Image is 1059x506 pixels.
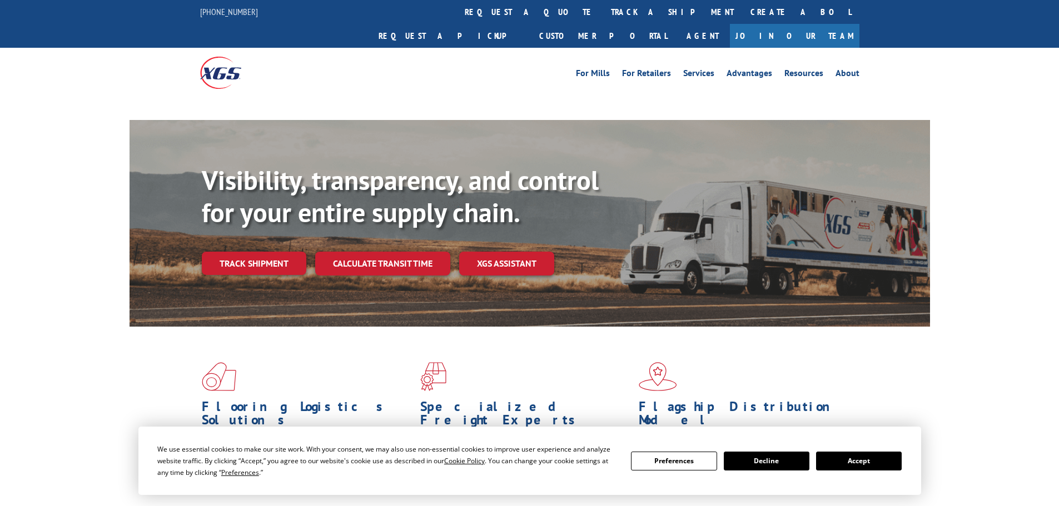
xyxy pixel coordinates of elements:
[639,400,849,432] h1: Flagship Distribution Model
[576,69,610,81] a: For Mills
[202,163,599,229] b: Visibility, transparency, and control for your entire supply chain.
[202,252,306,275] a: Track shipment
[221,468,259,477] span: Preferences
[138,427,921,495] div: Cookie Consent Prompt
[675,24,730,48] a: Agent
[370,24,531,48] a: Request a pickup
[724,452,809,470] button: Decline
[730,24,859,48] a: Join Our Team
[420,400,630,432] h1: Specialized Freight Experts
[816,452,902,470] button: Accept
[200,6,258,17] a: [PHONE_NUMBER]
[531,24,675,48] a: Customer Portal
[157,443,618,478] div: We use essential cookies to make our site work. With your consent, we may also use non-essential ...
[784,69,823,81] a: Resources
[639,362,677,391] img: xgs-icon-flagship-distribution-model-red
[444,456,485,465] span: Cookie Policy
[631,452,717,470] button: Preferences
[420,362,446,391] img: xgs-icon-focused-on-flooring-red
[459,252,554,275] a: XGS ASSISTANT
[836,69,859,81] a: About
[202,362,236,391] img: xgs-icon-total-supply-chain-intelligence-red
[202,400,412,432] h1: Flooring Logistics Solutions
[683,69,714,81] a: Services
[727,69,772,81] a: Advantages
[315,252,450,275] a: Calculate transit time
[622,69,671,81] a: For Retailers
